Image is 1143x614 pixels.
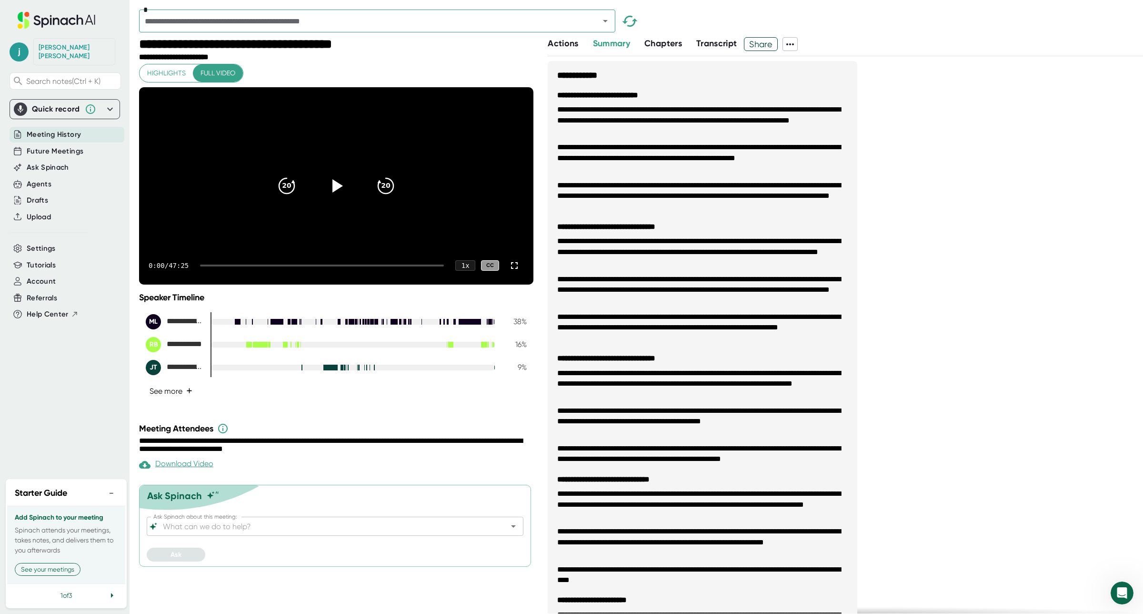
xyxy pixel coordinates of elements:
button: Ask [147,548,205,562]
span: + [186,387,192,395]
button: Actions [548,37,578,50]
button: Transcript [696,37,737,50]
button: Agents [27,179,51,190]
span: Help Center [27,309,69,320]
button: Summary [593,37,630,50]
div: JT [146,360,161,375]
input: What can we do to help? [161,520,492,533]
span: Share [744,36,777,52]
div: Download Video [139,459,213,471]
span: j [10,42,29,61]
button: Future Meetings [27,146,83,157]
button: Help Center [27,309,79,320]
div: CC [481,260,499,271]
h3: Add Spinach to your meeting [15,514,118,522]
div: ML [146,314,161,329]
button: Ask Spinach [27,162,69,173]
div: Jocelyn Thelen [146,360,203,375]
button: See more+ [146,383,196,399]
div: Michael Lynch [146,314,203,329]
span: Actions [548,38,578,49]
button: Chapters [644,37,682,50]
span: Search notes (Ctrl + K) [26,77,100,86]
div: Quick record [32,104,80,114]
button: Share [744,37,778,51]
span: Chapters [644,38,682,49]
div: 38 % [503,317,527,326]
div: Jocelyn Thelen [39,43,110,60]
div: Speaker Timeline [139,292,533,303]
div: 0:00 / 47:25 [149,262,189,269]
span: 1 of 3 [60,592,72,599]
button: Drafts [27,195,48,206]
span: Full video [201,67,235,79]
div: 9 % [503,363,527,372]
button: Settings [27,243,56,254]
button: Open [599,14,612,28]
button: Open [507,520,520,533]
button: Account [27,276,56,287]
div: Meeting Attendees [139,423,536,434]
button: Full video [193,64,243,82]
div: 16 % [503,340,527,349]
button: Tutorials [27,260,56,271]
div: 1 x [455,260,475,271]
div: RB [146,337,161,352]
span: Transcript [696,38,737,49]
button: Referrals [27,293,57,304]
button: − [105,486,118,500]
div: Rick Balding [146,337,203,352]
span: Summary [593,38,630,49]
button: Highlights [140,64,193,82]
span: Highlights [147,67,186,79]
h2: Starter Guide [15,487,67,500]
div: Quick record [14,100,116,119]
iframe: Intercom live chat [1111,582,1133,604]
button: See your meetings [15,563,80,576]
button: Meeting History [27,129,81,140]
p: Spinach attends your meetings, takes notes, and delivers them to you afterwards [15,525,118,555]
span: Ask [170,551,181,559]
button: Upload [27,212,51,223]
div: Ask Spinach [147,490,202,501]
